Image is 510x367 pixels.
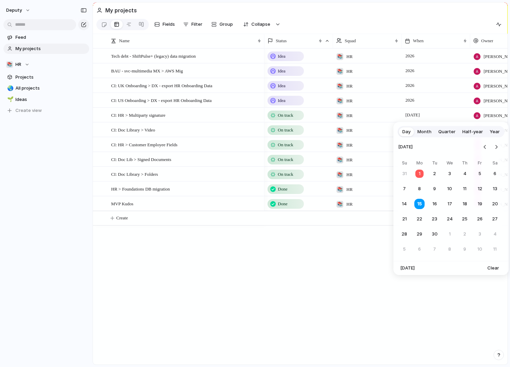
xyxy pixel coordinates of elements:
button: Clear [485,263,502,273]
button: Friday, September 5th, 2025 [474,168,486,180]
span: Day [402,128,411,135]
button: Monday, September 15th, 2025, selected [413,198,426,210]
button: Thursday, September 25th, 2025 [459,213,471,225]
button: Thursday, September 18th, 2025 [459,198,471,210]
button: Saturday, October 4th, 2025 [489,228,501,240]
th: Friday [474,160,486,168]
button: Sunday, October 5th, 2025 [398,243,411,255]
button: Tuesday, September 9th, 2025 [428,183,441,195]
button: Monday, September 29th, 2025 [413,228,426,240]
span: Quarter [438,128,455,135]
span: Half-year [462,128,483,135]
span: Month [417,128,431,135]
button: Tuesday, September 2nd, 2025 [428,168,441,180]
button: Sunday, September 28th, 2025 [398,228,411,240]
button: Saturday, September 13th, 2025 [489,183,501,195]
button: Sunday, August 31st, 2025 [398,168,411,180]
button: Saturday, September 27th, 2025 [489,213,501,225]
button: Wednesday, October 1st, 2025 [443,228,456,240]
button: Quarter [435,126,459,137]
button: Thursday, September 11th, 2025 [459,183,471,195]
button: Wednesday, September 24th, 2025 [443,213,456,225]
button: Wednesday, September 17th, 2025 [443,198,456,210]
button: Saturday, September 20th, 2025 [489,198,501,210]
th: Sunday [398,160,411,168]
button: Monday, September 8th, 2025 [413,183,426,195]
button: Saturday, October 11th, 2025 [489,243,501,255]
button: Sunday, September 14th, 2025 [398,198,411,210]
button: Wednesday, September 3rd, 2025 [443,168,456,180]
span: [DATE] [398,139,413,154]
button: Friday, October 3rd, 2025 [474,228,486,240]
button: Sunday, September 21st, 2025 [398,213,411,225]
button: Tuesday, September 23rd, 2025 [428,213,441,225]
button: Friday, September 19th, 2025 [474,198,486,210]
button: Tuesday, September 30th, 2025 [428,228,441,240]
button: Month [414,126,435,137]
button: Thursday, October 2nd, 2025 [459,228,471,240]
span: Clear [487,265,499,272]
span: Year [490,128,500,135]
button: Wednesday, September 10th, 2025 [443,183,456,195]
button: Today, Monday, September 1st, 2025 [413,168,426,180]
button: Wednesday, October 8th, 2025 [443,243,456,255]
button: Saturday, September 6th, 2025 [489,168,501,180]
th: Wednesday [443,160,456,168]
button: Friday, September 26th, 2025 [474,213,486,225]
button: Monday, September 22nd, 2025 [413,213,426,225]
button: Sunday, September 7th, 2025 [398,183,411,195]
button: Tuesday, October 7th, 2025 [428,243,441,255]
button: Thursday, September 4th, 2025 [459,168,471,180]
th: Monday [413,160,426,168]
button: Half-year [459,126,486,137]
button: Day [399,126,414,137]
button: Go to the Next Month [491,142,501,152]
button: Monday, October 6th, 2025 [413,243,426,255]
table: September 2025 [398,160,501,255]
th: Thursday [459,160,471,168]
button: Thursday, October 9th, 2025 [459,243,471,255]
span: [DATE] [400,265,415,272]
button: Friday, September 12th, 2025 [474,183,486,195]
button: Friday, October 10th, 2025 [474,243,486,255]
button: Year [486,126,503,137]
th: Tuesday [428,160,441,168]
button: Go to the Previous Month [480,142,490,152]
button: Tuesday, September 16th, 2025 [428,198,441,210]
th: Saturday [489,160,501,168]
